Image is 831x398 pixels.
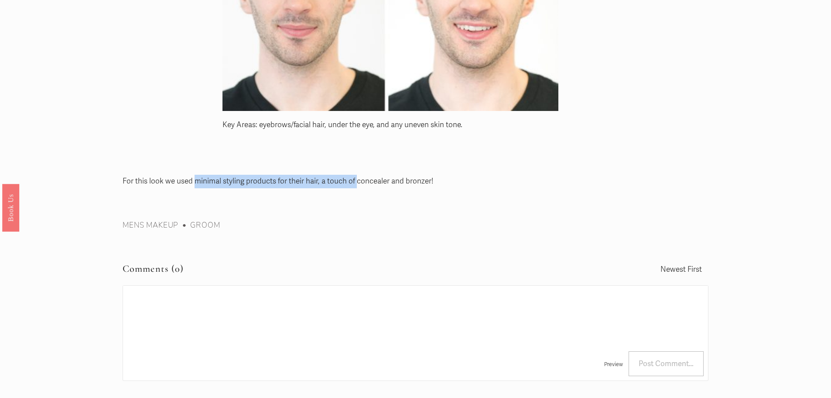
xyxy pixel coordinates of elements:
a: mens makeup [123,220,178,230]
p: For this look we used minimal styling products for their hair, a touch of concealer and bronzer! [123,175,708,188]
a: groom [190,220,220,230]
a: Book Us [2,183,19,231]
span: Preview [604,361,623,367]
span: Post Comment… [629,351,704,376]
span: Comments (0) [123,263,184,274]
p: Key Areas: eyebrows/facial hair, under the eye, and any uneven skin tone. [222,118,558,132]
